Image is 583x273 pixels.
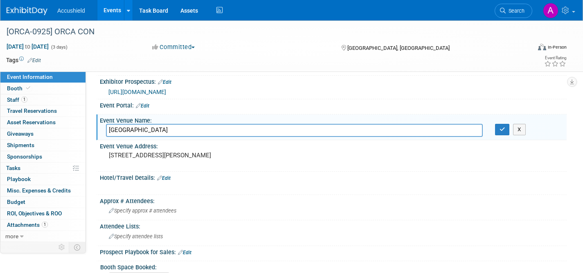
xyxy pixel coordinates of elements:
a: Edit [136,103,149,109]
span: Shipments [7,142,34,148]
div: Attendee Lists: [100,220,567,230]
div: Booth Space Booked: [100,261,563,271]
span: more [5,233,18,239]
span: to [24,43,32,50]
a: Attachments1 [0,219,86,230]
td: Personalize Event Tab Strip [55,242,69,253]
span: (3 days) [50,45,68,50]
span: Budget [7,199,25,205]
span: Playbook [7,176,31,182]
span: Misc. Expenses & Credits [7,187,71,194]
a: Booth [0,83,86,94]
a: Edit [178,250,191,255]
a: Edit [27,58,41,63]
a: Tasks [0,163,86,174]
a: Giveaways [0,128,86,139]
div: Prospect Playbook for Sales: [100,246,567,257]
div: Event Rating [544,56,566,60]
span: 1 [42,222,48,228]
a: Asset Reservations [0,117,86,128]
img: Format-Inperson.png [538,44,546,50]
a: Misc. Expenses & Credits [0,185,86,196]
a: ROI, Objectives & ROO [0,208,86,219]
a: Budget [0,197,86,208]
a: Shipments [0,140,86,151]
div: Approx # Attendees: [100,195,567,205]
span: Booth [7,85,32,92]
div: Hotel/Travel Details: [100,172,567,182]
pre: [STREET_ADDRESS][PERSON_NAME] [109,152,285,159]
img: Alex Hagenbaumer [543,3,558,18]
div: [ORCA-0925] ORCA CON [4,25,519,39]
a: Event Information [0,72,86,83]
i: Booth reservation complete [26,86,30,90]
div: Exhibitor Prospectus: [100,76,567,86]
div: Event Format [484,43,567,55]
td: Tags [6,56,41,64]
span: Sponsorships [7,153,42,160]
a: Search [495,4,532,18]
span: Specify approx # attendees [109,208,176,214]
a: Sponsorships [0,151,86,162]
span: Event Information [7,74,53,80]
span: [DATE] [DATE] [6,43,49,50]
span: 1 [21,96,27,103]
div: Event Venue Address: [100,140,567,150]
div: In-Person [547,44,567,50]
span: Travel Reservations [7,107,57,114]
button: Committed [149,43,198,51]
a: Staff1 [0,94,86,105]
span: Tasks [6,165,20,171]
td: Toggle Event Tabs [69,242,86,253]
a: Travel Reservations [0,105,86,116]
a: Edit [158,79,171,85]
span: ROI, Objectives & ROO [7,210,62,217]
span: [GEOGRAPHIC_DATA], [GEOGRAPHIC_DATA] [347,45,450,51]
span: Search [506,8,524,14]
span: Accushield [57,7,85,14]
div: Event Venue Name: [100,114,567,125]
span: Giveaways [7,130,34,137]
img: ExhibitDay [7,7,47,15]
a: [URL][DOMAIN_NAME] [108,89,166,95]
span: Specify attendee lists [109,233,163,239]
div: Event Portal: [100,99,567,110]
span: Asset Reservations [7,119,56,125]
button: X [513,124,526,135]
span: Staff [7,96,27,103]
span: Attachments [7,222,48,228]
a: more [0,231,86,242]
a: Edit [157,175,171,181]
a: Playbook [0,174,86,185]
